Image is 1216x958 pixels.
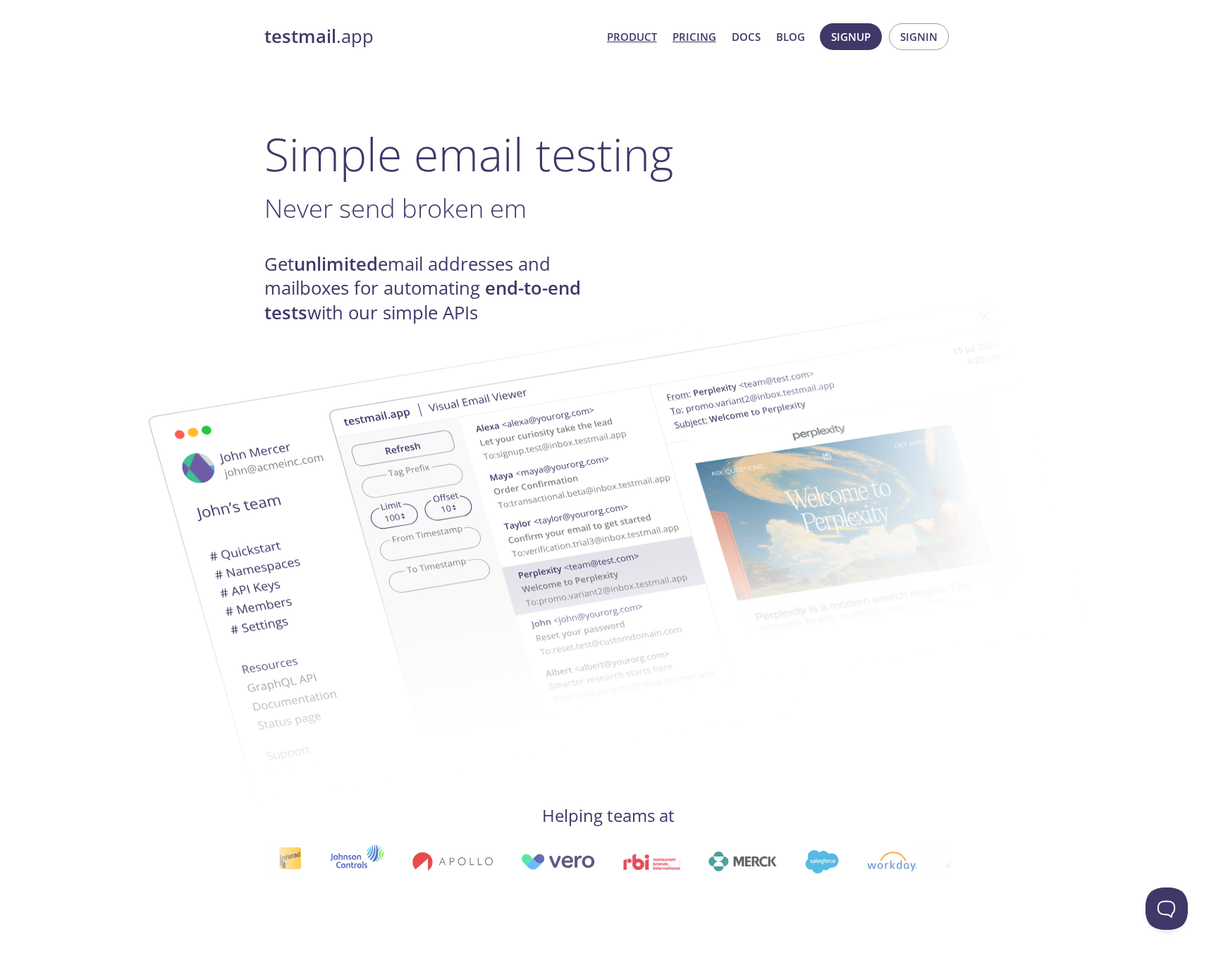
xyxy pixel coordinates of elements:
[327,281,1088,758] img: testmail-email-viewer
[776,27,805,46] a: Blog
[673,27,716,46] a: Pricing
[264,190,527,226] span: Never send broken em
[264,24,336,49] strong: testmail
[94,326,856,804] img: testmail-email-viewer
[703,852,793,871] img: atlassian
[1146,888,1188,930] iframe: Help Scout Beacon - Open
[294,252,378,276] strong: unlimited
[831,27,871,46] span: Signup
[563,850,596,873] img: salesforce
[607,27,657,46] a: Product
[466,852,534,871] img: merck
[821,854,859,870] img: pbs
[264,25,596,49] a: testmail.app
[264,804,952,827] h4: Helping teams at
[264,276,581,324] strong: end-to-end tests
[889,23,949,50] button: Signin
[900,27,938,46] span: Signin
[278,854,353,870] img: vero
[732,27,761,46] a: Docs
[381,854,438,870] img: rbi
[625,852,675,871] img: workday
[264,252,608,325] h4: Get email addresses and mailboxes for automating with our simple APIs
[820,23,882,50] button: Signup
[888,854,946,870] img: toyota
[264,127,952,181] h1: Simple email testing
